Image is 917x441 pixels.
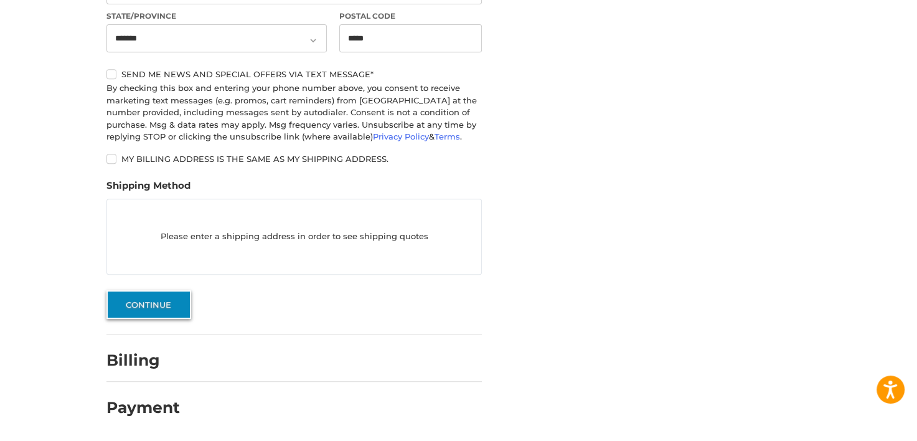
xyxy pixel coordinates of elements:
div: By checking this box and entering your phone number above, you consent to receive marketing text ... [106,82,482,143]
h2: Billing [106,351,179,370]
a: Privacy Policy [373,131,429,141]
legend: Shipping Method [106,179,190,199]
label: Postal Code [339,11,482,22]
a: Terms [435,131,460,141]
label: My billing address is the same as my shipping address. [106,154,482,164]
label: State/Province [106,11,327,22]
label: Send me news and special offers via text message* [106,69,482,79]
p: Please enter a shipping address in order to see shipping quotes [107,225,481,249]
button: Continue [106,290,191,319]
h2: Payment [106,398,180,417]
